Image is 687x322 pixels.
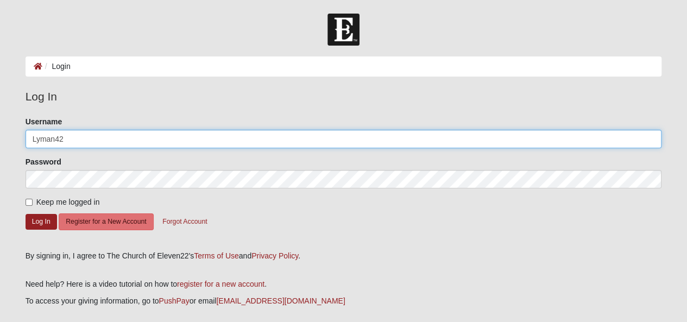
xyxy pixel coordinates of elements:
[42,61,71,72] li: Login
[26,88,662,105] legend: Log In
[194,251,238,260] a: Terms of Use
[26,250,662,262] div: By signing in, I agree to The Church of Eleven22's and .
[36,198,100,206] span: Keep me logged in
[327,14,360,46] img: Church of Eleven22 Logo
[59,213,153,230] button: Register for a New Account
[177,280,264,288] a: register for a new account
[26,295,662,307] p: To access your giving information, go to or email
[26,116,62,127] label: Username
[26,156,61,167] label: Password
[26,279,662,290] p: Need help? Here is a video tutorial on how to .
[26,214,57,230] button: Log In
[216,296,345,305] a: [EMAIL_ADDRESS][DOMAIN_NAME]
[26,199,33,206] input: Keep me logged in
[159,296,190,305] a: PushPay
[251,251,298,260] a: Privacy Policy
[155,213,214,230] button: Forgot Account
